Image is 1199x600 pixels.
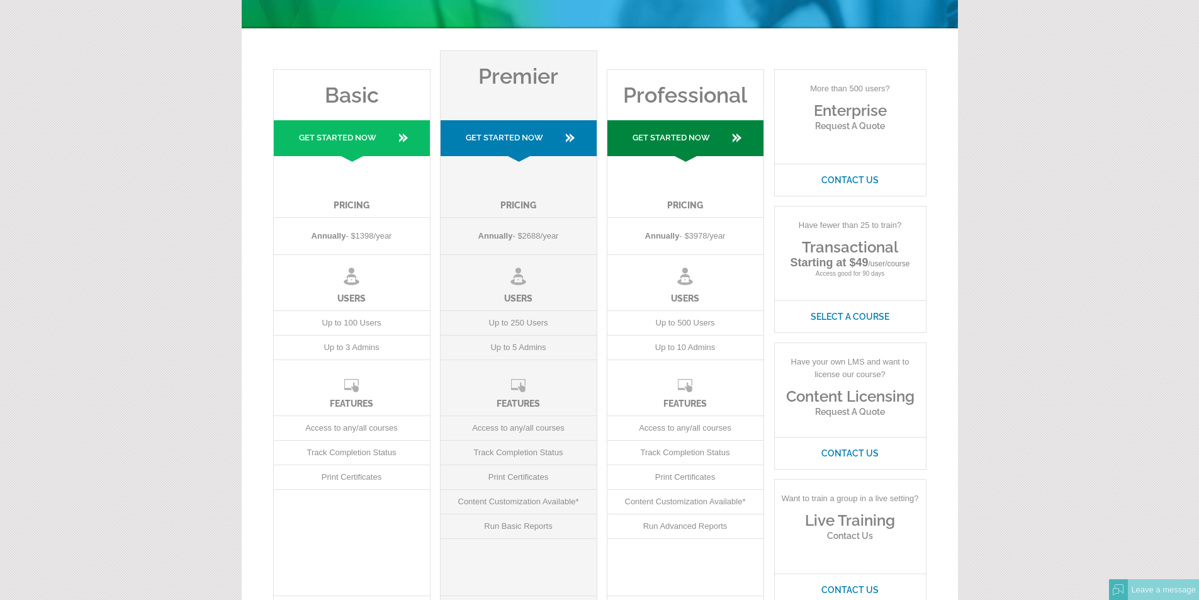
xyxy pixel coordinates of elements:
[607,218,763,255] li: - $3978/year
[607,441,763,465] li: Track Completion Status
[274,255,430,311] li: Users
[441,416,597,441] li: Access to any/all courses
[441,360,597,416] li: Features
[274,70,430,108] h3: Basic
[1128,579,1199,600] div: Leave a message
[478,231,513,241] strong: Annually
[775,437,926,469] a: Contact Us
[1113,584,1124,596] img: Offline
[775,529,926,542] p: Contact Us
[775,387,926,405] h3: Content Licensing
[775,405,926,418] p: Request a Quote
[775,256,926,270] p: Starting at $49
[607,120,763,162] a: Get Started Now
[441,490,597,514] li: Content Customization Available*
[607,490,763,514] li: Content Customization Available*
[274,120,430,162] a: Get Started Now
[274,336,430,360] li: Up to 3 Admins
[274,162,430,218] li: Pricing
[607,360,763,416] li: Features
[607,336,763,360] li: Up to 10 Admins
[607,162,763,218] li: Pricing
[775,101,926,120] h3: Enterprise
[441,51,597,89] h3: Premier
[869,259,910,268] span: /user/course
[441,311,597,336] li: Up to 250 Users
[775,343,926,387] p: Have your own LMS and want to license our course?
[441,120,597,162] a: Get Started Now
[441,255,597,311] li: Users
[441,336,597,360] li: Up to 5 Admins
[274,360,430,416] li: Features
[441,162,597,218] li: Pricing
[607,311,763,336] li: Up to 500 Users
[775,480,926,511] p: Want to train a group in a live setting?
[775,300,926,332] a: Select A Course
[312,231,346,241] strong: Annually
[274,465,430,490] li: Print Certificates
[645,231,680,241] strong: Annually
[775,164,926,196] a: Contact Us
[274,218,430,255] li: - $1398/year
[441,441,597,465] li: Track Completion Status
[775,238,926,256] h3: Transactional
[607,255,763,311] li: Users
[274,416,430,441] li: Access to any/all courses
[775,511,926,529] h3: Live Training
[607,465,763,490] li: Print Certificates
[607,514,763,539] li: Run Advanced Reports
[607,70,763,108] h3: Professional
[441,218,597,255] li: - $2688/year
[774,206,926,333] div: Access good for 90 days
[775,70,926,101] p: More than 500 users?
[775,120,926,132] p: Request a Quote
[775,207,926,238] p: Have fewer than 25 to train?
[441,514,597,539] li: Run Basic Reports
[607,416,763,441] li: Access to any/all courses
[274,441,430,465] li: Track Completion Status
[441,465,597,490] li: Print Certificates
[274,311,430,336] li: Up to 100 Users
